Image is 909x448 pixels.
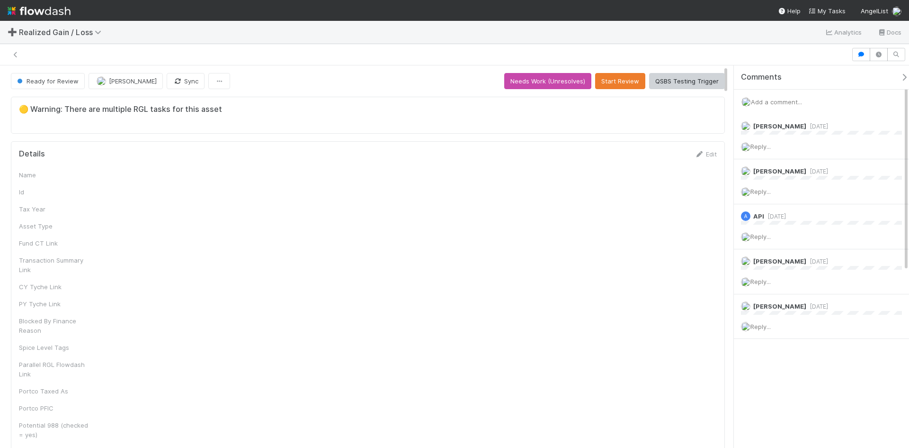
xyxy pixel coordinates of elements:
img: avatar_c8e523dd-415a-4cf0-87a3-4b787501e7b6.png [741,302,750,311]
a: Docs [877,27,901,38]
button: Needs Work (Unresolves) [504,73,591,89]
span: Reply... [750,278,771,285]
img: avatar_c8e523dd-415a-4cf0-87a3-4b787501e7b6.png [741,256,750,266]
div: CY Tyche Link [19,282,90,292]
img: avatar_e41e7ae5-e7d9-4d8d-9f56-31b0d7a2f4fd.png [741,97,751,107]
img: avatar_e41e7ae5-e7d9-4d8d-9f56-31b0d7a2f4fd.png [892,7,901,16]
div: API [741,211,750,221]
span: [PERSON_NAME] [109,77,157,85]
img: avatar_e41e7ae5-e7d9-4d8d-9f56-31b0d7a2f4fd.png [741,277,750,287]
div: Spice Level Tags [19,343,90,352]
img: avatar_e41e7ae5-e7d9-4d8d-9f56-31b0d7a2f4fd.png [741,232,750,242]
img: avatar_e41e7ae5-e7d9-4d8d-9f56-31b0d7a2f4fd.png [741,322,750,331]
span: Reply... [750,143,771,150]
button: Sync [167,73,205,89]
span: Reply... [750,233,771,240]
span: A [744,214,748,219]
a: Analytics [825,27,862,38]
span: API [753,212,764,220]
div: Transaction Summary Link [19,256,90,274]
span: [PERSON_NAME] [753,167,806,175]
div: Fund CT Link [19,238,90,248]
span: AngelList [861,7,888,15]
img: avatar_e41e7ae5-e7d9-4d8d-9f56-31b0d7a2f4fd.png [741,121,750,131]
span: ➕ [8,28,17,36]
span: [DATE] [806,258,828,265]
button: [PERSON_NAME] [89,73,163,89]
button: Start Review [595,73,645,89]
div: Tax Year [19,204,90,214]
a: My Tasks [808,6,846,16]
h5: 🟡 Warning: There are multiple RGL tasks for this asset [19,105,717,114]
span: [DATE] [806,303,828,310]
span: Reply... [750,188,771,195]
span: Realized Gain / Loss [19,27,106,37]
img: avatar_45ea4894-10ca-450f-982d-dabe3bd75b0b.png [97,76,106,86]
h5: Details [19,149,45,159]
span: [PERSON_NAME] [753,257,806,265]
div: Id [19,187,90,197]
span: [DATE] [806,168,828,175]
div: Help [778,6,801,16]
div: Name [19,170,90,180]
div: Asset Type [19,221,90,231]
div: Portco PFIC [19,403,90,413]
span: Add a comment... [751,98,802,106]
img: avatar_e41e7ae5-e7d9-4d8d-9f56-31b0d7a2f4fd.png [741,187,750,197]
span: Reply... [750,323,771,330]
button: QSBS Testing Trigger [649,73,725,89]
span: My Tasks [808,7,846,15]
img: avatar_e41e7ae5-e7d9-4d8d-9f56-31b0d7a2f4fd.png [741,142,750,152]
span: Comments [741,73,782,82]
span: [DATE] [764,213,786,220]
div: Blocked By Finance Reason [19,316,90,335]
span: [PERSON_NAME] [753,122,806,130]
img: avatar_e41e7ae5-e7d9-4d8d-9f56-31b0d7a2f4fd.png [741,166,750,176]
div: Potential 988 (checked = yes) [19,421,90,439]
img: logo-inverted-e16ddd16eac7371096b0.svg [8,3,71,19]
span: [DATE] [806,123,828,130]
a: Edit [695,150,717,158]
span: [PERSON_NAME] [753,302,806,310]
div: PY Tyche Link [19,299,90,309]
div: Parallel RGL Flowdash Link [19,360,90,379]
div: Portco Taxed As [19,386,90,396]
